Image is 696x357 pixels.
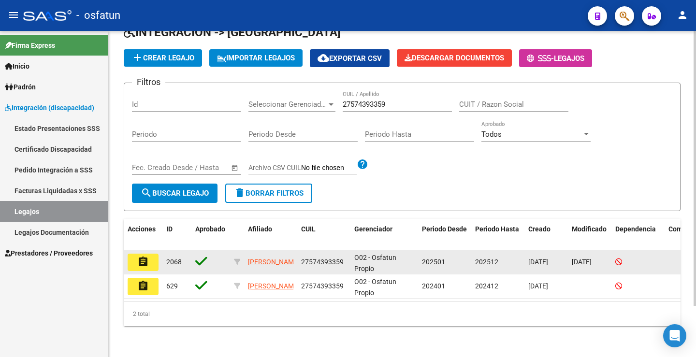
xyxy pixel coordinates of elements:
datatable-header-cell: Dependencia [611,219,665,251]
span: [DATE] [528,282,548,290]
span: Aprobado [195,225,225,233]
span: O02 - Osfatun Propio [354,278,396,297]
span: Seleccionar Gerenciador [248,100,327,109]
h3: Filtros [132,75,165,89]
button: Crear Legajo [124,49,202,67]
mat-icon: person [677,9,688,21]
span: Periodo Desde [422,225,467,233]
span: Dependencia [615,225,656,233]
span: Exportar CSV [318,54,382,63]
span: INTEGRACION -> [GEOGRAPHIC_DATA] [124,26,341,39]
datatable-header-cell: Modificado [568,219,611,251]
span: Legajos [554,54,584,63]
mat-icon: assignment [137,256,149,268]
button: Descargar Documentos [397,49,512,67]
mat-icon: menu [8,9,19,21]
span: - [527,54,554,63]
span: [DATE] [572,258,592,266]
span: Padrón [5,82,36,92]
span: Integración (discapacidad) [5,102,94,113]
datatable-header-cell: Gerenciador [350,219,418,251]
datatable-header-cell: Periodo Desde [418,219,471,251]
span: 27574393359 [301,258,344,266]
button: IMPORTAR LEGAJOS [209,49,303,67]
datatable-header-cell: Acciones [124,219,162,251]
mat-icon: delete [234,187,246,199]
span: - osfatun [76,5,120,26]
span: 629 [166,282,178,290]
span: Acciones [128,225,156,233]
datatable-header-cell: Aprobado [191,219,230,251]
div: 2 total [124,302,681,326]
span: Creado [528,225,551,233]
span: Afiliado [248,225,272,233]
span: Todos [481,130,502,139]
span: 202512 [475,258,498,266]
span: Periodo Hasta [475,225,519,233]
span: Crear Legajo [131,54,194,62]
span: Borrar Filtros [234,189,304,198]
datatable-header-cell: Creado [524,219,568,251]
datatable-header-cell: Afiliado [244,219,297,251]
button: Buscar Legajo [132,184,217,203]
datatable-header-cell: CUIL [297,219,350,251]
datatable-header-cell: Periodo Hasta [471,219,524,251]
mat-icon: assignment [137,280,149,292]
span: [DATE] [528,258,548,266]
mat-icon: add [131,52,143,63]
span: Descargar Documentos [405,54,504,62]
button: -Legajos [519,49,592,67]
span: O02 - Osfatun Propio [354,254,396,272]
span: Gerenciador [354,225,392,233]
div: Open Intercom Messenger [663,324,686,347]
button: Borrar Filtros [225,184,312,203]
span: 2068 [166,258,182,266]
span: Archivo CSV CUIL [248,164,301,171]
span: Buscar Legajo [141,189,209,198]
input: Fecha fin [180,163,227,172]
span: 202412 [475,282,498,290]
span: Firma Express [5,40,55,51]
input: Fecha inicio [132,163,171,172]
button: Open calendar [230,162,241,173]
span: ID [166,225,173,233]
span: Inicio [5,61,29,71]
input: Archivo CSV CUIL [301,164,357,172]
mat-icon: help [357,158,368,170]
span: 202401 [422,282,445,290]
span: 202501 [422,258,445,266]
span: [PERSON_NAME] [248,282,300,290]
span: 27574393359 [301,282,344,290]
span: Prestadores / Proveedores [5,248,93,258]
datatable-header-cell: ID [162,219,191,251]
span: Modificado [572,225,607,233]
span: IMPORTAR LEGAJOS [217,54,295,62]
span: [PERSON_NAME] [248,258,300,266]
mat-icon: cloud_download [318,52,329,64]
mat-icon: search [141,187,152,199]
button: Exportar CSV [310,49,390,67]
span: CUIL [301,225,316,233]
